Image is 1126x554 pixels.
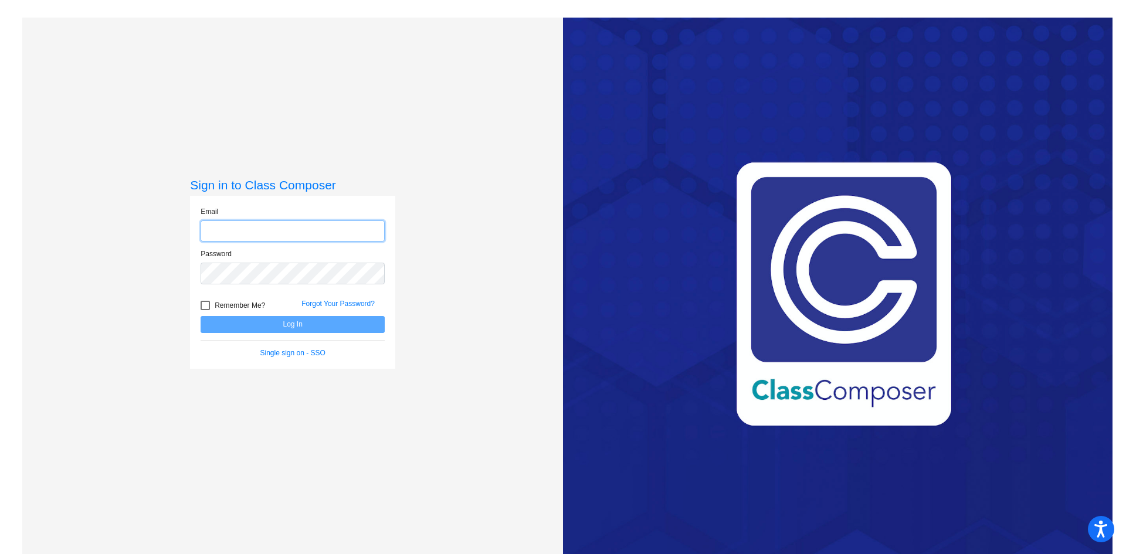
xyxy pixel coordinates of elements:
button: Log In [201,316,385,333]
label: Password [201,249,232,259]
a: Forgot Your Password? [301,300,375,308]
label: Email [201,206,218,217]
a: Single sign on - SSO [260,349,325,357]
h3: Sign in to Class Composer [190,178,395,192]
span: Remember Me? [215,298,265,312]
